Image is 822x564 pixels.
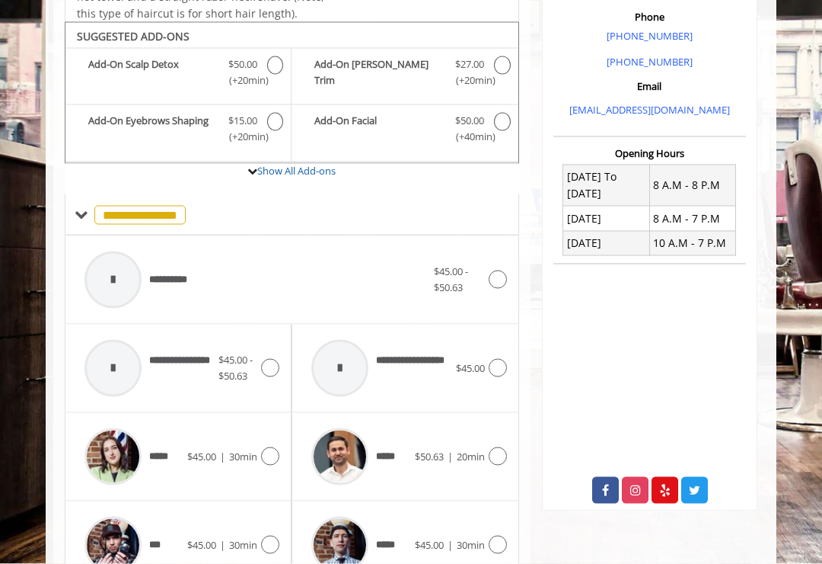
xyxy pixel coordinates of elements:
[299,56,510,92] label: Add-On Beard Trim
[455,56,484,72] span: $27.00
[649,231,735,255] td: 10 A.M - 7 P.M
[649,207,735,231] td: 8 A.M - 7 P.M
[563,207,649,231] td: [DATE]
[569,103,730,117] a: [EMAIL_ADDRESS][DOMAIN_NAME]
[314,113,445,145] b: Add-On Facial
[649,165,735,207] td: 8 A.M - 8 P.M
[415,450,444,463] span: $50.63
[448,450,453,463] span: |
[229,450,257,463] span: 30min
[553,148,746,159] h3: Opening Hours
[257,164,336,178] a: Show All Add-ons
[88,56,218,88] b: Add-On Scalp Detox
[457,450,485,463] span: 20min
[453,72,486,88] span: (+20min )
[607,55,693,69] a: [PHONE_NUMBER]
[563,231,649,255] td: [DATE]
[229,538,257,552] span: 30min
[448,538,453,552] span: |
[220,450,225,463] span: |
[456,361,485,375] span: $45.00
[77,29,190,43] b: SUGGESTED ADD-ONS
[226,129,260,145] span: (+20min )
[73,56,283,92] label: Add-On Scalp Detox
[563,165,649,207] td: [DATE] To [DATE]
[453,129,486,145] span: (+40min )
[557,81,742,91] h3: Email
[434,264,468,294] span: $45.00 - $50.63
[88,113,218,145] b: Add-On Eyebrows Shaping
[415,538,444,552] span: $45.00
[65,22,519,164] div: The Made Man Haircut Add-onS
[73,113,283,149] label: Add-On Eyebrows Shaping
[187,450,216,463] span: $45.00
[299,113,510,149] label: Add-On Facial
[557,11,742,22] h3: Phone
[187,538,216,552] span: $45.00
[455,113,484,129] span: $50.00
[457,538,485,552] span: 30min
[226,72,260,88] span: (+20min )
[314,56,445,88] b: Add-On [PERSON_NAME] Trim
[228,56,257,72] span: $50.00
[607,29,693,43] a: [PHONE_NUMBER]
[228,113,257,129] span: $15.00
[220,538,225,552] span: |
[218,353,253,383] span: $45.00 - $50.63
